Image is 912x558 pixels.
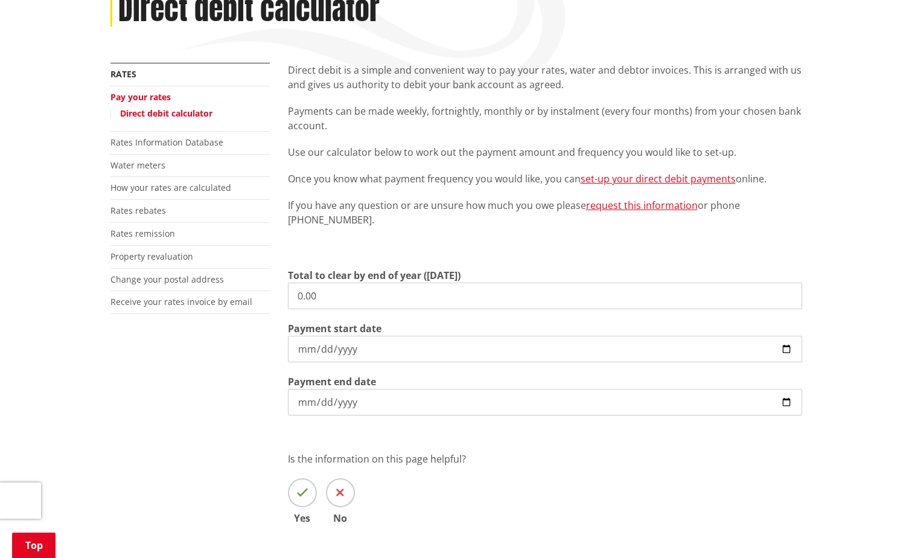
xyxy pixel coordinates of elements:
[288,198,802,227] p: If you have any question or are unsure how much you owe please or phone [PHONE_NUMBER].
[288,172,802,186] p: Once you know what payment frequency you would like, you can online.
[110,91,171,103] a: Pay your rates
[288,452,802,466] p: Is the information on this page helpful?
[110,68,136,80] a: Rates
[326,513,355,523] span: No
[288,268,461,283] label: Total to clear by end of year ([DATE])
[110,182,231,193] a: How your rates are calculated
[110,228,175,239] a: Rates remission
[110,205,166,216] a: Rates rebates
[120,107,212,119] a: Direct debit calculator
[288,63,802,92] p: Direct debit is a simple and convenient way to pay your rates, water and debtor invoices. This is...
[288,513,317,523] span: Yes
[586,199,698,212] a: request this information
[288,145,802,159] p: Use our calculator below to work out the payment amount and frequency you would like to set-up.
[12,533,56,558] a: Top
[110,274,224,285] a: Change your postal address
[110,251,193,262] a: Property revaluation
[288,104,802,133] p: Payments can be made weekly, fortnightly, monthly or by instalment (every four months) from your ...
[110,296,252,307] a: Receive your rates invoice by email
[288,374,376,389] label: Payment end date
[581,172,736,185] a: set-up your direct debit payments
[110,136,223,148] a: Rates Information Database
[288,321,381,336] label: Payment start date
[856,507,900,551] iframe: Messenger Launcher
[110,159,165,171] a: Water meters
